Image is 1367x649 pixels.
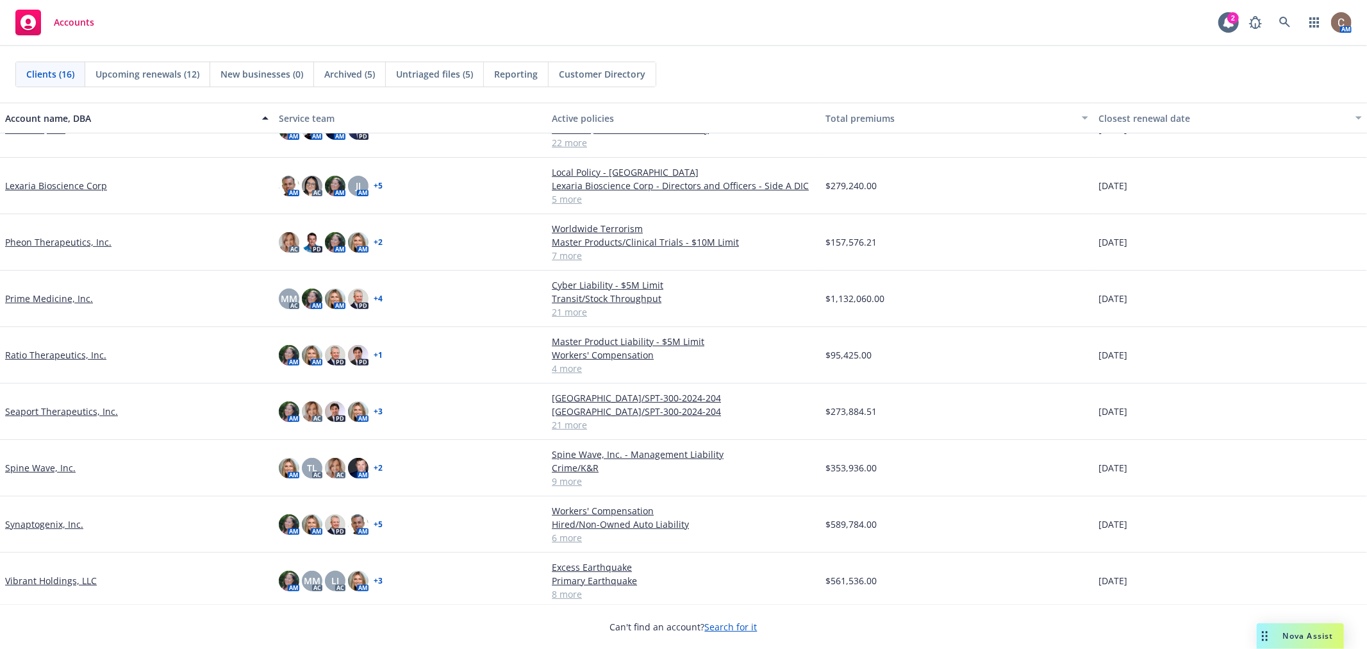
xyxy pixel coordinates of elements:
[1093,103,1367,133] button: Closest renewal date
[302,345,322,366] img: photo
[552,136,815,149] a: 22 more
[552,249,815,262] a: 7 more
[1098,405,1127,418] span: [DATE]
[325,289,345,309] img: photo
[825,518,877,531] span: $589,784.00
[374,464,383,472] a: + 2
[559,67,645,81] span: Customer Directory
[552,362,815,375] a: 4 more
[825,112,1075,125] div: Total premiums
[825,348,872,362] span: $95,425.00
[348,571,369,591] img: photo
[302,514,322,535] img: photo
[1098,461,1127,475] span: [DATE]
[374,295,383,303] a: + 4
[307,461,317,475] span: TL
[552,461,815,475] a: Crime/K&R
[552,475,815,488] a: 9 more
[348,514,369,535] img: photo
[552,165,815,179] a: Local Policy - [GEOGRAPHIC_DATA]
[1257,623,1344,649] button: Nova Assist
[552,112,815,125] div: Active policies
[1098,235,1127,249] span: [DATE]
[552,405,815,418] a: [GEOGRAPHIC_DATA]/SPT-300-2024-204
[5,574,97,587] a: Vibrant Holdings, LLC
[705,621,758,633] a: Search for it
[302,401,322,422] img: photo
[279,514,299,535] img: photo
[5,405,118,418] a: Seaport Therapeutics, Inc.
[552,335,815,348] a: Master Product Liability - $5M Limit
[1098,292,1127,305] span: [DATE]
[1331,12,1352,33] img: photo
[552,222,815,235] a: Worldwide Terrorism
[10,4,99,40] a: Accounts
[552,278,815,292] a: Cyber Liability - $5M Limit
[279,112,542,125] div: Service team
[348,345,369,366] img: photo
[552,587,815,601] a: 8 more
[348,232,369,253] img: photo
[1098,348,1127,362] span: [DATE]
[348,458,369,478] img: photo
[1098,574,1127,587] span: [DATE]
[325,345,345,366] img: photo
[374,239,383,246] a: + 2
[820,103,1094,133] button: Total premiums
[374,351,383,359] a: + 1
[331,574,339,587] span: LI
[825,405,877,418] span: $273,884.51
[1098,179,1127,192] span: [DATE]
[5,235,112,249] a: Pheon Therapeutics, Inc.
[302,232,322,253] img: photo
[302,176,322,196] img: photo
[1243,10,1268,35] a: Report a Bug
[552,518,815,531] a: Hired/Non-Owned Auto Liability
[279,401,299,422] img: photo
[279,345,299,366] img: photo
[348,401,369,422] img: photo
[325,232,345,253] img: photo
[374,521,383,528] a: + 5
[374,577,383,585] a: + 3
[325,458,345,478] img: photo
[95,67,199,81] span: Upcoming renewals (12)
[552,192,815,206] a: 5 more
[1227,12,1239,24] div: 2
[281,292,297,305] span: MM
[304,574,320,587] span: MM
[552,179,815,192] a: Lexaria Bioscience Corp - Directors and Officers - Side A DIC
[279,232,299,253] img: photo
[547,103,820,133] button: Active policies
[552,348,815,362] a: Workers' Compensation
[552,531,815,544] a: 6 more
[494,67,538,81] span: Reporting
[552,504,815,518] a: Workers' Compensation
[5,179,107,192] a: Lexaria Bioscience Corp
[220,67,303,81] span: New businesses (0)
[552,292,815,305] a: Transit/Stock Throughput
[325,176,345,196] img: photo
[552,574,815,587] a: Primary Earthquake
[374,182,383,190] a: + 5
[552,391,815,405] a: [GEOGRAPHIC_DATA]/SPT-300-2024-204
[552,305,815,319] a: 21 more
[825,461,877,475] span: $353,936.00
[374,408,383,416] a: + 3
[552,560,815,574] a: Excess Earthquake
[26,67,74,81] span: Clients (16)
[825,574,877,587] span: $561,536.00
[5,112,254,125] div: Account name, DBA
[825,179,877,192] span: $279,240.00
[348,289,369,309] img: photo
[5,518,83,531] a: Synaptogenix, Inc.
[610,620,758,634] span: Can't find an account?
[5,292,93,305] a: Prime Medicine, Inc.
[1272,10,1298,35] a: Search
[5,461,76,475] a: Spine Wave, Inc.
[1283,630,1334,641] span: Nova Assist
